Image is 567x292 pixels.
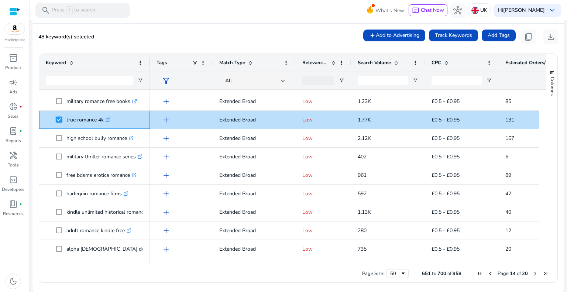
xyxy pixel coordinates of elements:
[505,116,514,123] span: 131
[543,271,549,276] div: Last Page
[471,7,479,14] img: uk.svg
[9,200,18,209] span: book_4
[432,76,482,85] input: CPC Filter Input
[302,131,344,146] p: Low
[505,245,511,253] span: 20
[302,168,344,183] p: Low
[522,270,528,277] span: 20
[66,149,142,164] p: military thriller romance series
[219,59,245,66] span: Match Type
[219,112,289,127] p: Extended Broad
[162,189,171,198] span: add
[219,241,289,257] p: Extended Broad
[505,172,511,179] span: 89
[9,151,18,160] span: handyman
[435,31,472,39] span: Track Keywords
[505,135,514,142] span: 167
[358,135,371,142] span: 2.12K
[9,89,17,95] p: Ads
[432,135,460,142] span: £0.5 - £0.95
[339,78,344,83] button: Open Filter Menu
[66,112,110,127] p: true romance 4k
[505,98,511,105] span: 85
[358,59,391,66] span: Search Volume
[409,4,447,16] button: chatChat Now
[505,153,508,160] span: 6
[498,8,545,13] p: Hi
[162,76,171,85] span: filter_alt
[358,209,371,216] span: 1.13K
[41,6,50,15] span: search
[480,4,487,17] p: UK
[219,94,289,109] p: Extended Broad
[219,186,289,201] p: Extended Broad
[421,7,444,14] span: Chat Now
[38,33,94,40] span: 48 keyword(s) selected
[486,78,492,83] button: Open Filter Menu
[524,32,533,41] span: content_copy
[66,6,73,14] span: /
[66,131,134,146] p: high school bully romance
[66,168,137,183] p: free bdsms erotica romance
[432,190,460,197] span: £0.5 - £0.95
[302,223,344,238] p: Low
[66,241,188,257] p: alpha [DEMOGRAPHIC_DATA] dominant romance
[363,30,425,41] button: Add to Advertising
[358,76,408,85] input: Search Volume Filter Input
[162,245,171,254] span: add
[432,59,441,66] span: CPC
[548,6,557,15] span: keyboard_arrow_down
[4,37,25,43] p: Marketplace
[5,64,21,71] p: Product
[302,205,344,220] p: Low
[532,271,538,276] div: Next Page
[358,116,371,123] span: 1.77K
[386,269,409,278] div: Page Size
[52,6,95,14] p: Press to search
[432,227,460,234] span: £0.5 - £0.95
[358,98,371,105] span: 1.23K
[376,31,419,39] span: Add to Advertising
[302,241,344,257] p: Low
[66,186,128,201] p: harlequin romance films
[503,7,545,14] b: [PERSON_NAME]
[9,175,18,184] span: code_blocks
[549,77,556,96] span: Columns
[46,76,133,85] input: Keyword Filter Input
[432,270,436,277] span: to
[157,59,167,66] span: Tags
[219,168,289,183] p: Extended Broad
[432,209,460,216] span: £0.5 - £0.95
[358,245,367,253] span: 735
[412,78,418,83] button: Open Filter Menu
[302,186,344,201] p: Low
[487,271,493,276] div: Previous Page
[482,30,516,41] button: Add Tags
[219,149,289,164] p: Extended Broad
[9,277,18,286] span: dark_mode
[225,77,232,84] span: All
[19,130,22,133] span: fiber_manual_record
[162,116,171,124] span: add
[302,59,328,66] span: Relevance Score
[429,30,478,41] button: Track Keywords
[3,210,24,217] p: Resources
[302,112,344,127] p: Low
[162,208,171,217] span: add
[358,153,367,160] span: 402
[453,270,461,277] span: 958
[477,271,483,276] div: First Page
[9,78,18,87] span: campaign
[432,172,460,179] span: £0.5 - £0.95
[66,223,131,238] p: adult romance kindle free
[362,270,384,277] div: Page Size:
[505,227,511,234] span: 12
[505,59,550,66] span: Estimated Orders/Month
[162,171,171,180] span: add
[66,205,153,220] p: kindle unlimited historical romance
[19,203,22,206] span: fiber_manual_record
[46,59,66,66] span: Keyword
[432,245,460,253] span: £0.5 - £0.95
[137,78,143,83] button: Open Filter Menu
[369,32,376,39] mat-icon: add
